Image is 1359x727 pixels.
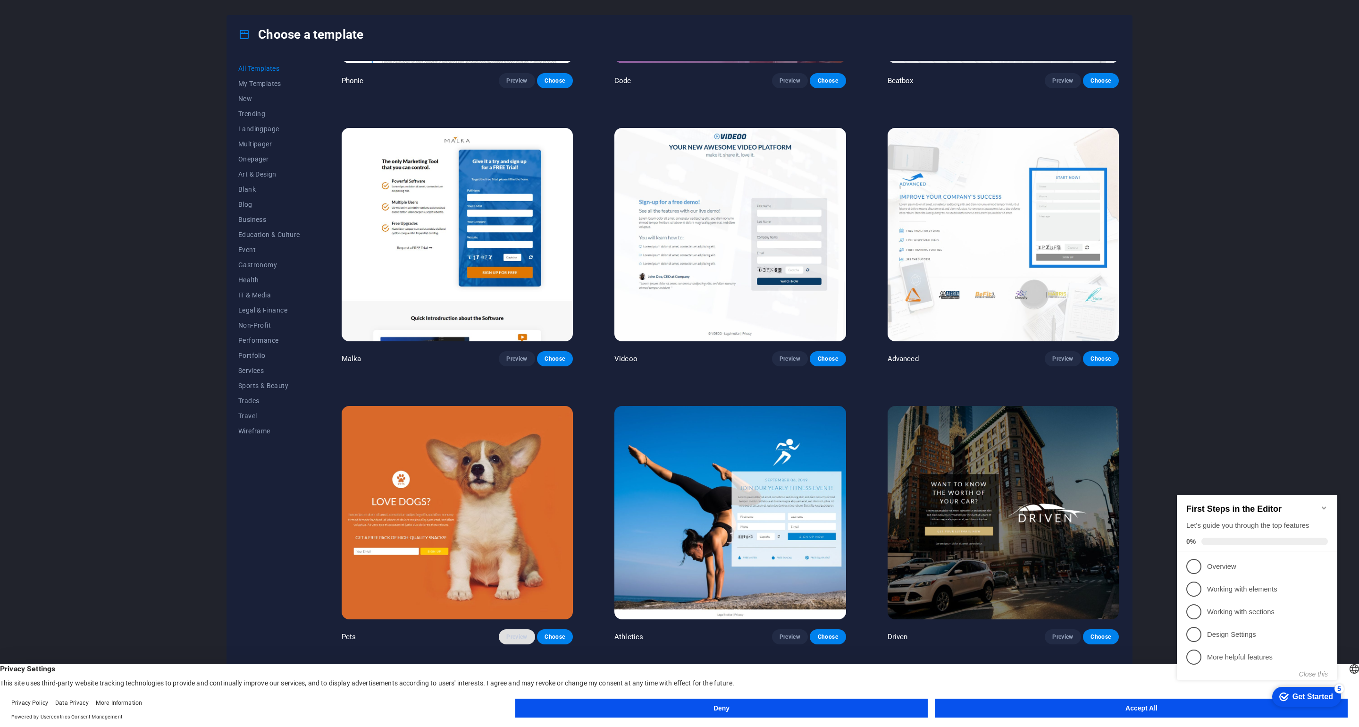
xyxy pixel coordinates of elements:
[342,76,364,85] p: Phonic
[1052,77,1073,85] span: Preview
[342,406,573,619] img: Pets
[888,128,1119,341] img: Advanced
[238,155,300,163] span: Onepager
[1083,629,1119,644] button: Choose
[888,632,908,642] p: Driven
[13,23,155,33] h2: First Steps in the Editor
[238,125,300,133] span: Landingpage
[342,632,356,642] p: Pets
[780,77,800,85] span: Preview
[238,378,300,393] button: Sports & Beauty
[238,276,300,284] span: Health
[238,182,300,197] button: Blank
[4,96,164,119] li: Working with elements
[238,212,300,227] button: Business
[238,397,300,405] span: Trades
[506,77,527,85] span: Preview
[34,103,147,113] p: Working with elements
[238,272,300,287] button: Health
[13,39,155,49] div: Let's guide you through the top features
[772,73,808,88] button: Preview
[342,128,573,341] img: Malka
[238,333,300,348] button: Performance
[238,408,300,423] button: Travel
[119,211,160,220] div: Get Started
[238,65,300,72] span: All Templates
[4,142,164,164] li: Design Settings
[238,382,300,389] span: Sports & Beauty
[238,197,300,212] button: Blog
[238,303,300,318] button: Legal & Finance
[238,227,300,242] button: Education & Culture
[888,406,1119,619] img: Driven
[238,80,300,87] span: My Templates
[238,337,300,344] span: Performance
[238,170,300,178] span: Art & Design
[34,171,147,181] p: More helpful features
[1045,629,1081,644] button: Preview
[238,367,300,374] span: Services
[888,354,919,363] p: Advanced
[238,186,300,193] span: Blank
[1091,77,1111,85] span: Choose
[34,80,147,90] p: Overview
[506,355,527,363] span: Preview
[238,348,300,363] button: Portfolio
[817,77,838,85] span: Choose
[772,351,808,366] button: Preview
[817,633,838,641] span: Choose
[161,203,171,212] div: 5
[238,152,300,167] button: Onepager
[238,167,300,182] button: Art & Design
[238,257,300,272] button: Gastronomy
[238,91,300,106] button: New
[238,246,300,254] span: Event
[238,95,300,102] span: New
[499,351,535,366] button: Preview
[238,393,300,408] button: Trades
[537,73,573,88] button: Choose
[238,216,300,223] span: Business
[238,352,300,359] span: Portfolio
[780,355,800,363] span: Preview
[780,633,800,641] span: Preview
[1091,355,1111,363] span: Choose
[810,351,846,366] button: Choose
[1052,355,1073,363] span: Preview
[4,164,164,187] li: More helpful features
[1091,633,1111,641] span: Choose
[13,56,28,64] span: 0%
[537,351,573,366] button: Choose
[4,119,164,142] li: Working with sections
[238,61,300,76] button: All Templates
[499,629,535,644] button: Preview
[772,629,808,644] button: Preview
[238,110,300,118] span: Trending
[614,354,638,363] p: Videoo
[238,412,300,420] span: Travel
[238,201,300,208] span: Blog
[545,77,565,85] span: Choose
[238,76,300,91] button: My Templates
[1083,73,1119,88] button: Choose
[810,629,846,644] button: Choose
[1052,633,1073,641] span: Preview
[537,629,573,644] button: Choose
[545,355,565,363] span: Choose
[238,261,300,269] span: Gastronomy
[614,128,846,341] img: Videoo
[614,76,631,85] p: Code
[126,189,155,196] button: Close this
[1045,73,1081,88] button: Preview
[99,205,168,225] div: Get Started 5 items remaining, 0% complete
[238,291,300,299] span: IT & Media
[545,633,565,641] span: Choose
[810,73,846,88] button: Choose
[238,318,300,333] button: Non-Profit
[238,136,300,152] button: Multipager
[4,74,164,96] li: Overview
[506,633,527,641] span: Preview
[1083,351,1119,366] button: Choose
[342,354,361,363] p: Malka
[238,140,300,148] span: Multipager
